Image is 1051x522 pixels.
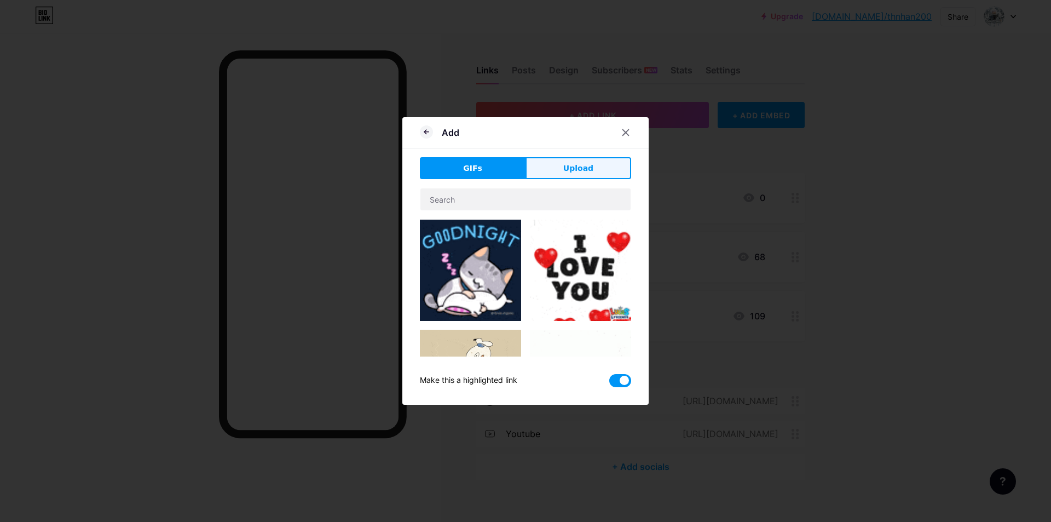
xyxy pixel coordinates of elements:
input: Search [420,188,631,210]
img: Gihpy [420,330,521,431]
img: Gihpy [530,330,631,417]
div: Make this a highlighted link [420,374,517,387]
span: GIFs [463,163,482,174]
img: Gihpy [530,220,631,321]
img: Gihpy [420,220,521,321]
div: Add [442,126,459,139]
span: Upload [563,163,593,174]
button: GIFs [420,157,525,179]
button: Upload [525,157,631,179]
